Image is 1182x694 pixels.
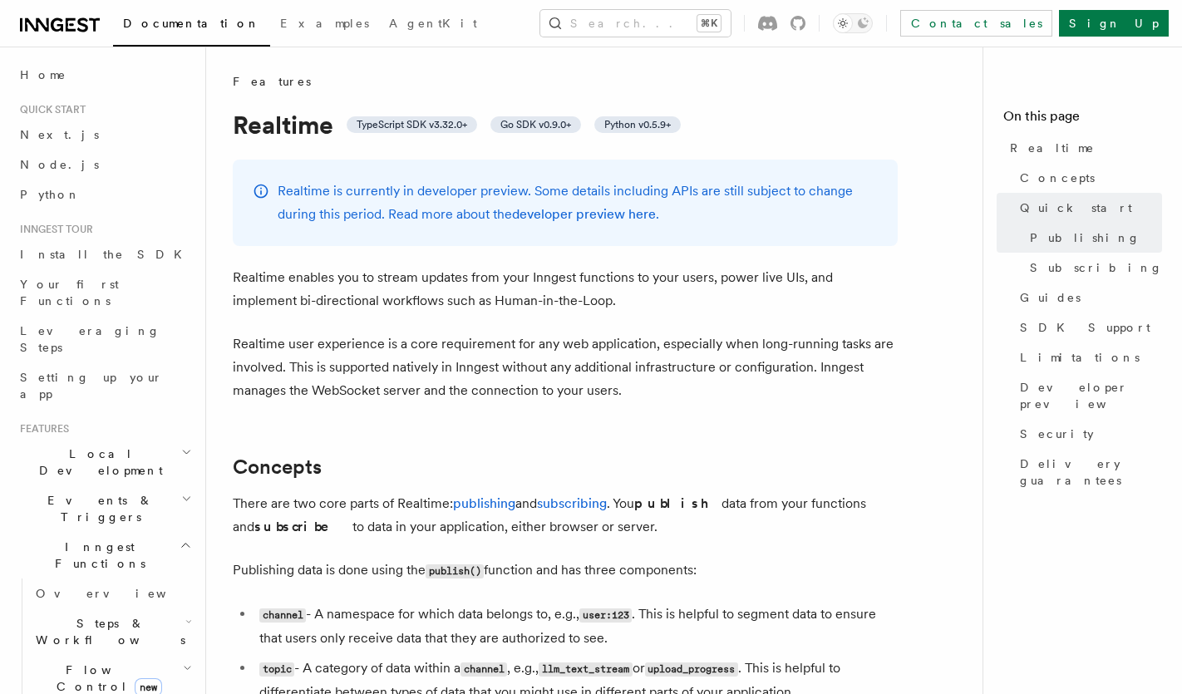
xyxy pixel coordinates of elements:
[13,485,195,532] button: Events & Triggers
[29,608,195,655] button: Steps & Workflows
[270,5,379,45] a: Examples
[1013,163,1162,193] a: Concepts
[13,60,195,90] a: Home
[1030,229,1140,246] span: Publishing
[539,662,632,677] code: llm_text_stream
[1013,313,1162,342] a: SDK Support
[20,66,66,83] span: Home
[426,564,484,578] code: publish()
[1020,455,1162,489] span: Delivery guarantees
[280,17,369,30] span: Examples
[233,492,898,539] p: There are two core parts of Realtime: and . You data from your functions and to data in your appl...
[13,120,195,150] a: Next.js
[20,128,99,141] span: Next.js
[29,615,185,648] span: Steps & Workflows
[259,608,306,623] code: channel
[1003,106,1162,133] h4: On this page
[1013,283,1162,313] a: Guides
[233,332,898,402] p: Realtime user experience is a core requirement for any web application, especially when long-runn...
[900,10,1052,37] a: Contact sales
[460,662,507,677] code: channel
[20,158,99,171] span: Node.js
[254,519,352,534] strong: subscribe
[579,608,632,623] code: user:123
[13,439,195,485] button: Local Development
[20,371,163,401] span: Setting up your app
[36,587,207,600] span: Overview
[357,118,467,131] span: TypeScript SDK v3.32.0+
[1020,319,1150,336] span: SDK Support
[13,445,181,479] span: Local Development
[540,10,731,37] button: Search...⌘K
[13,223,93,236] span: Inngest tour
[113,5,270,47] a: Documentation
[13,150,195,180] a: Node.js
[20,278,119,308] span: Your first Functions
[233,73,311,90] span: Features
[1020,170,1095,186] span: Concepts
[233,455,322,479] a: Concepts
[254,603,898,650] li: - A namespace for which data belongs to, e.g., . This is helpful to segment data to ensure that u...
[634,495,722,511] strong: publish
[233,266,898,313] p: Realtime enables you to stream updates from your Inngest functions to your users, power live UIs,...
[13,492,181,525] span: Events & Triggers
[20,248,192,261] span: Install the SDK
[1023,253,1162,283] a: Subscribing
[278,180,878,226] p: Realtime is currently in developer preview. Some details including APIs are still subject to chan...
[1020,379,1162,412] span: Developer preview
[13,239,195,269] a: Install the SDK
[697,15,721,32] kbd: ⌘K
[389,17,477,30] span: AgentKit
[1020,289,1081,306] span: Guides
[123,17,260,30] span: Documentation
[500,118,571,131] span: Go SDK v0.9.0+
[13,532,195,578] button: Inngest Functions
[1030,259,1163,276] span: Subscribing
[20,188,81,201] span: Python
[13,316,195,362] a: Leveraging Steps
[645,662,738,677] code: upload_progress
[1020,426,1094,442] span: Security
[1003,133,1162,163] a: Realtime
[537,495,607,511] a: subscribing
[13,362,195,409] a: Setting up your app
[604,118,671,131] span: Python v0.5.9+
[1020,349,1140,366] span: Limitations
[1013,193,1162,223] a: Quick start
[1023,223,1162,253] a: Publishing
[833,13,873,33] button: Toggle dark mode
[453,495,515,511] a: publishing
[13,269,195,316] a: Your first Functions
[1020,199,1132,216] span: Quick start
[1059,10,1169,37] a: Sign Up
[13,103,86,116] span: Quick start
[1013,449,1162,495] a: Delivery guarantees
[20,324,160,354] span: Leveraging Steps
[259,662,294,677] code: topic
[13,539,180,572] span: Inngest Functions
[512,206,656,222] a: developer preview here
[13,180,195,209] a: Python
[1010,140,1095,156] span: Realtime
[233,559,898,583] p: Publishing data is done using the function and has three components:
[1013,372,1162,419] a: Developer preview
[13,422,69,436] span: Features
[29,578,195,608] a: Overview
[233,110,898,140] h1: Realtime
[1013,419,1162,449] a: Security
[379,5,487,45] a: AgentKit
[1013,342,1162,372] a: Limitations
